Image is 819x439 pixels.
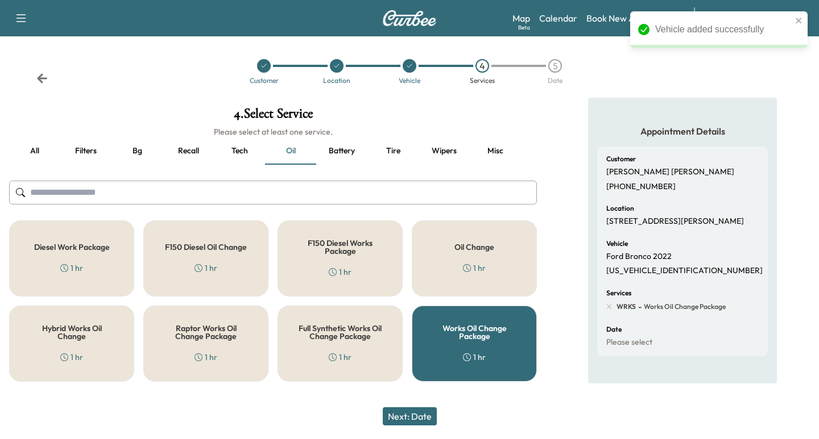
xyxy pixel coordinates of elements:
[163,137,214,165] button: Recall
[548,77,562,84] div: Date
[606,240,628,247] h6: Vehicle
[195,352,217,363] div: 1 hr
[28,324,115,340] h5: Hybrid Works Oil Change
[250,77,279,84] div: Customer
[383,407,437,425] button: Next: Date
[606,252,672,262] p: Ford Bronco 2022
[606,337,652,348] p: Please select
[323,77,350,84] div: Location
[606,205,634,212] h6: Location
[539,11,577,25] a: Calendar
[470,137,521,165] button: Misc
[60,352,83,363] div: 1 hr
[512,11,530,25] a: MapBeta
[214,137,265,165] button: Tech
[795,16,803,25] button: close
[431,324,518,340] h5: Works Oil Change Package
[475,59,489,73] div: 4
[470,77,495,84] div: Services
[606,216,744,227] p: [STREET_ADDRESS][PERSON_NAME]
[34,243,110,251] h5: Diesel Work Package
[463,352,486,363] div: 1 hr
[162,324,250,340] h5: Raptor Works Oil Change Package
[454,243,494,251] h5: Oil Change
[296,239,384,255] h5: F150 Diesel Works Package
[316,137,367,165] button: Battery
[606,182,676,192] p: [PHONE_NUMBER]
[636,301,642,312] span: -
[329,352,351,363] div: 1 hr
[617,302,636,311] span: WRKS
[9,137,60,165] button: all
[597,125,768,137] h5: Appointment Details
[60,262,83,274] div: 1 hr
[518,23,530,32] div: Beta
[9,107,537,126] h1: 4 . Select Service
[419,137,470,165] button: Wipers
[60,137,111,165] button: Filters
[165,243,247,251] h5: F150 Diesel Oil Change
[367,137,419,165] button: Tire
[9,137,537,165] div: basic tabs example
[606,326,622,333] h6: Date
[399,77,420,84] div: Vehicle
[329,266,351,278] div: 1 hr
[655,23,792,36] div: Vehicle added successfully
[36,73,48,84] div: Back
[606,167,734,177] p: [PERSON_NAME] [PERSON_NAME]
[463,262,486,274] div: 1 hr
[548,59,562,73] div: 5
[265,137,316,165] button: Oil
[606,290,631,296] h6: Services
[586,11,682,25] a: Book New Appointment
[382,10,437,26] img: Curbee Logo
[606,266,763,276] p: [US_VEHICLE_IDENTIFICATION_NUMBER]
[642,302,726,311] span: Works Oil Change Package
[296,324,384,340] h5: Full Synthetic Works Oil Change Package
[9,126,537,137] h6: Please select at least one service.
[606,156,636,162] h6: Customer
[195,262,217,274] div: 1 hr
[111,137,163,165] button: Bg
